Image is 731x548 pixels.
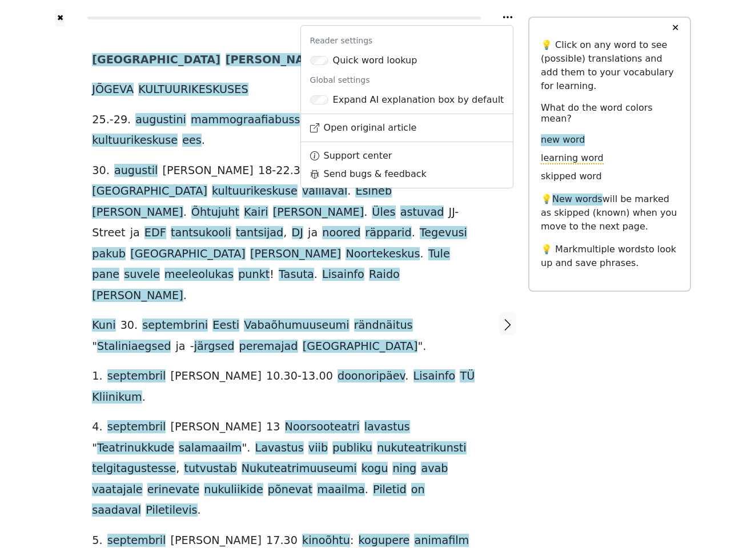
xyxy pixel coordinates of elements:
[99,369,102,384] span: .
[283,226,287,240] span: ,
[266,369,280,384] span: 10
[294,164,307,178] span: 30
[578,244,645,255] span: multiple words
[400,205,444,220] span: astuvad
[162,164,253,178] span: [PERSON_NAME]
[130,226,140,240] span: ja
[147,483,199,497] span: erinevate
[322,268,364,282] span: Lisainfo
[333,54,417,67] div: Quick word lookup
[301,165,513,183] a: Send bugs & feedback
[184,462,236,476] span: tutvustab
[665,18,686,38] button: ✕
[179,441,242,456] span: salamaailm
[280,534,283,548] span: .
[164,268,234,282] span: meeleolukas
[92,534,99,548] span: 5
[244,205,268,220] span: Kairi
[552,194,603,205] span: New words
[138,83,248,97] span: KULTUURIKESKUSES
[322,226,360,240] span: noored
[171,226,231,240] span: tantsukooli
[308,226,318,240] span: ja
[97,441,174,456] span: Teatrinukkude
[92,503,141,518] span: saadaval
[92,462,176,476] span: telgitagustesse
[144,226,166,240] span: EDF
[92,113,106,127] span: 25
[285,420,360,434] span: Noorsooteatri
[413,369,456,384] span: Lisainfo
[130,247,246,261] span: [GEOGRAPHIC_DATA]
[414,534,469,548] span: animafilm
[92,369,99,384] span: 1
[204,483,263,497] span: nukuliikide
[290,164,294,178] span: .
[280,369,283,384] span: .
[198,503,201,518] span: .
[369,268,400,282] span: Raido
[268,483,313,497] span: põnevat
[92,205,183,220] span: [PERSON_NAME]
[541,171,602,183] span: skipped word
[107,534,166,548] span: septembril
[92,134,178,148] span: kultuurikeskuse
[238,268,270,282] span: punkt
[392,462,416,476] span: ning
[365,483,368,497] span: .
[355,184,392,199] span: Esineb
[124,268,159,282] span: suvele
[92,483,142,497] span: vaatajale
[284,369,316,384] span: 30-13
[92,319,115,333] span: Kuni
[302,534,350,548] span: kinoõhtu
[460,369,475,384] span: TÜ
[319,369,332,384] span: 00
[171,534,262,548] span: [PERSON_NAME]
[364,420,410,434] span: lavastus
[191,113,300,127] span: mammograafiabuss
[182,134,202,148] span: ees
[308,441,328,456] span: viib
[242,441,250,456] span: ".
[92,53,220,67] span: [GEOGRAPHIC_DATA]
[405,369,408,384] span: .
[301,30,513,51] div: Reader settings
[99,534,102,548] span: .
[171,420,262,434] span: [PERSON_NAME]
[332,441,372,456] span: publiku
[244,319,349,333] span: Vabaõhumuuseumi
[106,113,110,127] span: .
[338,369,405,384] span: doonoripäev
[176,462,179,476] span: ,
[114,164,158,178] span: augustil
[92,268,119,282] span: pane
[92,83,134,97] span: JÕGEVA
[92,340,97,354] span: "
[97,340,171,354] span: Staliniaegsed
[270,268,274,282] span: !
[420,226,467,240] span: Tegevusi
[301,51,513,70] a: Quick word lookup
[92,184,207,199] span: [GEOGRAPHIC_DATA]
[92,441,97,456] span: "
[420,247,423,261] span: .
[135,113,186,127] span: augustini
[412,226,415,240] span: .
[236,226,284,240] span: tantsijad
[107,420,166,434] span: septembril
[411,483,425,497] span: on
[121,319,134,333] span: 30
[333,93,504,107] div: Expand AI explanation box by default
[190,340,194,354] span: -
[106,164,110,178] span: .
[541,152,604,164] span: learning word
[303,340,418,354] span: [GEOGRAPHIC_DATA]
[242,462,357,476] span: Nukuteatrimuuseumi
[107,369,166,384] span: septembril
[541,243,678,270] p: 💡 Mark to look up and save phrases.
[315,369,319,384] span: .
[142,390,146,405] span: .
[347,184,351,199] span: .
[421,462,448,476] span: avab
